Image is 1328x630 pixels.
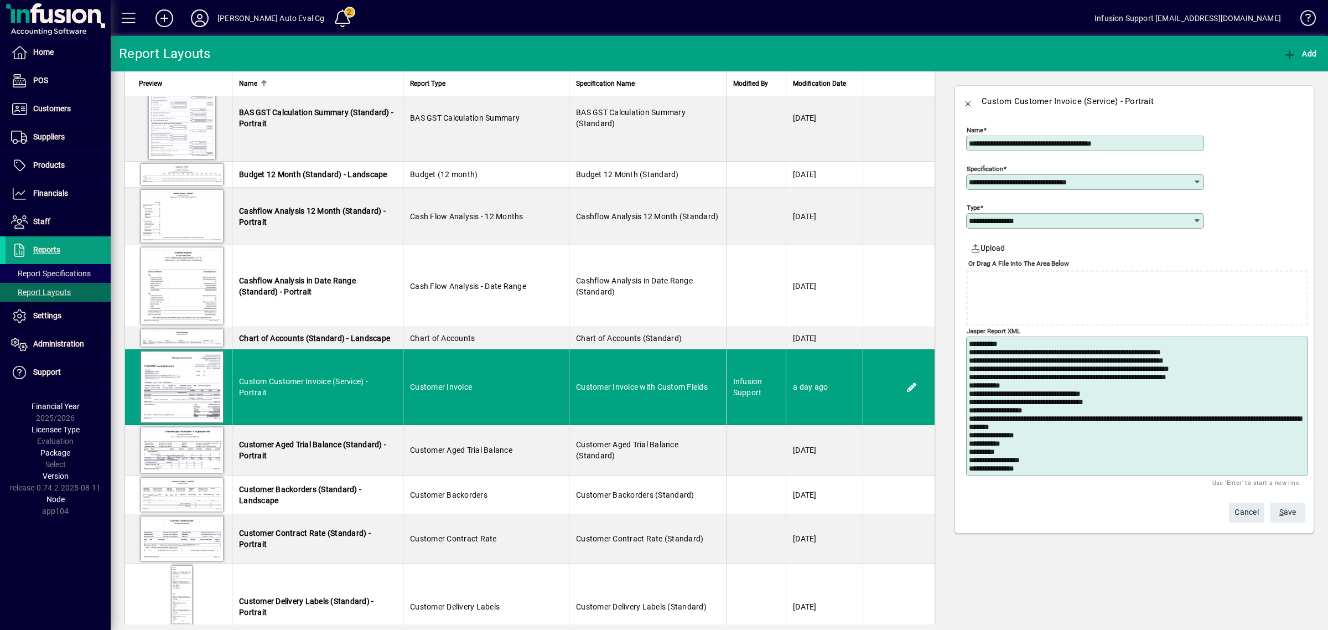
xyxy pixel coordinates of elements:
[786,349,863,425] td: a day ago
[1234,503,1259,521] span: Cancel
[33,48,54,56] span: Home
[410,602,500,611] span: Customer Delivery Labels
[46,495,65,504] span: Node
[33,368,61,376] span: Support
[239,78,396,90] div: Name
[576,108,686,128] span: BAS GST Calculation Summary (Standard)
[1212,476,1299,489] mat-hint: Use 'Enter' to start a new line
[410,170,478,179] span: Budget (12 month)
[410,212,523,221] span: Cash Flow Analysis - 12 Months
[971,242,1005,254] span: Upload
[147,8,182,28] button: Add
[6,180,111,208] a: Financials
[576,212,718,221] span: Cashflow Analysis 12 Month (Standard)
[6,152,111,179] a: Products
[33,245,60,254] span: Reports
[33,104,71,113] span: Customers
[1279,503,1296,521] span: ave
[6,67,111,95] a: POS
[410,113,520,122] span: BAS GST Calculation Summary
[786,425,863,476] td: [DATE]
[576,602,707,611] span: Customer Delivery Labels (Standard)
[239,334,390,343] span: Chart of Accounts (Standard) - Landscape
[576,78,719,90] div: Specification Name
[40,448,70,457] span: Package
[239,108,393,128] span: BAS GST Calculation Summary (Standard) - Portrait
[733,377,762,397] span: Infusion Support
[576,78,635,90] span: Specification Name
[576,170,679,179] span: Budget 12 Month (Standard)
[786,245,863,327] td: [DATE]
[239,440,386,460] span: Customer Aged Trial Balance (Standard) - Portrait
[410,490,487,499] span: Customer Backorders
[43,472,69,481] span: Version
[11,288,71,297] span: Report Layouts
[33,339,84,348] span: Administration
[1229,503,1264,523] button: Cancel
[786,188,863,245] td: [DATE]
[576,276,693,296] span: Cashflow Analysis in Date Range (Standard)
[410,383,472,391] span: Customer Invoice
[239,170,387,179] span: Budget 12 Month (Standard) - Landscape
[576,440,678,460] span: Customer Aged Trial Balance (Standard)
[6,39,111,66] a: Home
[410,334,475,343] span: Chart of Accounts
[33,189,68,198] span: Financials
[239,206,386,226] span: Cashflow Analysis 12 Month (Standard) - Portrait
[786,162,863,188] td: [DATE]
[239,276,356,296] span: Cashflow Analysis in Date Range (Standard) - Portrait
[410,78,562,90] div: Report Type
[33,217,50,226] span: Staff
[239,597,373,617] span: Customer Delivery Labels (Standard) - Portrait
[733,78,768,90] span: Modified By
[32,425,80,434] span: Licensee Type
[967,126,983,134] mat-label: Name
[1279,508,1284,517] span: S
[1292,2,1314,38] a: Knowledge Base
[967,204,980,211] mat-label: Type
[967,165,1003,173] mat-label: Specification
[410,446,512,455] span: Customer Aged Trial Balance
[786,327,863,349] td: [DATE]
[239,377,368,397] span: Custom Customer Invoice (Service) - Portrait
[1280,44,1319,64] button: Add
[793,78,846,90] span: Modification Date
[410,78,445,90] span: Report Type
[967,327,1020,335] mat-label: Jasper Report XML
[33,132,65,141] span: Suppliers
[1270,503,1305,523] button: Save
[6,123,111,151] a: Suppliers
[966,238,1009,258] button: Upload
[6,359,111,386] a: Support
[410,534,497,543] span: Customer Contract Rate
[786,514,863,564] td: [DATE]
[182,8,217,28] button: Profile
[6,331,111,358] a: Administration
[1094,9,1281,27] div: Infusion Support [EMAIL_ADDRESS][DOMAIN_NAME]
[32,402,80,411] span: Financial Year
[410,282,526,291] span: Cash Flow Analysis - Date Range
[576,490,694,499] span: Customer Backorders (Standard)
[33,161,65,169] span: Products
[6,208,111,236] a: Staff
[955,88,982,115] button: Back
[6,95,111,123] a: Customers
[217,9,325,27] div: [PERSON_NAME] Auto Eval Cg
[786,476,863,514] td: [DATE]
[239,485,361,505] span: Customer Backorders (Standard) - Landscape
[576,334,682,343] span: Chart of Accounts (Standard)
[576,383,708,391] span: Customer Invoice with Custom Fields
[239,529,371,549] span: Customer Contract Rate (Standard) - Portrait
[6,283,111,302] a: Report Layouts
[33,311,61,320] span: Settings
[6,264,111,283] a: Report Specifications
[982,92,1154,110] div: Custom Customer Invoice (Service) - Portrait
[793,78,856,90] div: Modification Date
[786,75,863,162] td: [DATE]
[11,269,91,278] span: Report Specifications
[576,534,703,543] span: Customer Contract Rate (Standard)
[239,78,257,90] span: Name
[139,78,162,90] span: Preview
[33,76,48,85] span: POS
